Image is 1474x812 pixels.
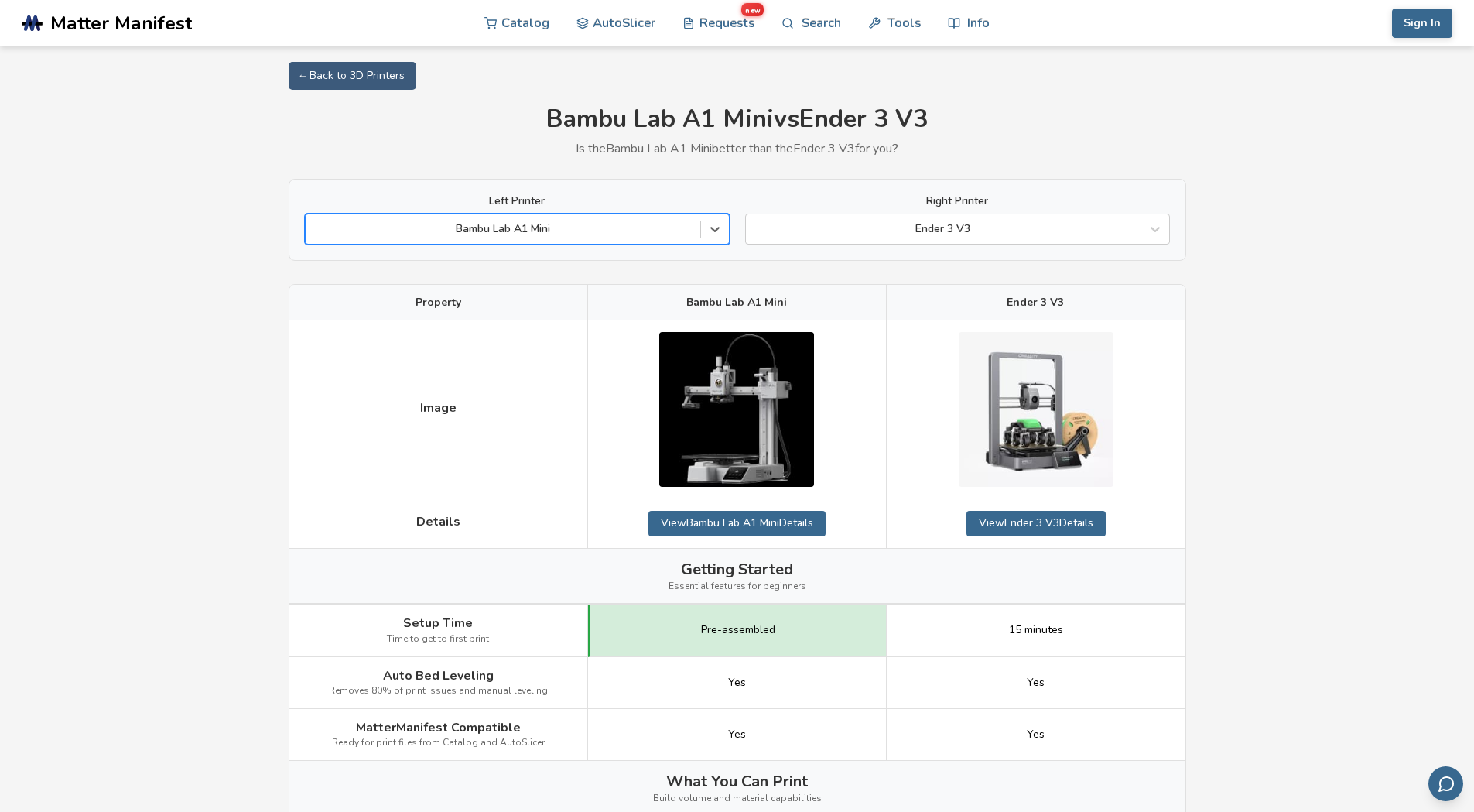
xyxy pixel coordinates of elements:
span: Essential features for beginners [669,581,806,592]
a: ← Back to 3D Printers [289,62,416,90]
span: Bambu Lab A1 Mini [686,296,787,309]
span: Time to get to first print [387,634,489,645]
button: Send feedback via email [1428,766,1463,801]
span: Property [416,296,461,309]
span: Setup Time [403,616,473,630]
a: ViewBambu Lab A1 MiniDetails [648,511,826,536]
span: Auto Bed Leveling [383,669,494,683]
span: Pre-assembled [701,624,775,636]
span: MatterManifest Compatible [356,721,521,735]
span: Build volume and material capabilities [653,793,822,804]
label: Right Printer [745,195,1170,207]
span: Yes [1027,677,1045,689]
span: Yes [728,677,746,689]
span: Matter Manifest [50,12,192,34]
span: Removes 80% of print issues and manual leveling [329,686,548,697]
span: Yes [1027,728,1045,741]
span: 15 minutes [1009,624,1063,636]
input: Ender 3 V3 [754,223,757,235]
span: Ready for print files from Catalog and AutoSlicer [332,738,545,749]
label: Left Printer [305,195,730,207]
h1: Bambu Lab A1 Mini vs Ender 3 V3 [289,105,1186,134]
span: What You Can Print [666,773,808,790]
a: ViewEnder 3 V3Details [966,511,1106,536]
img: Bambu Lab A1 Mini [659,332,814,487]
span: Details [416,515,460,529]
img: Ender 3 V3 [959,332,1113,487]
span: Image [420,401,457,415]
span: Getting Started [681,560,793,578]
button: Sign In [1392,9,1452,38]
p: Is the Bambu Lab A1 Mini better than the Ender 3 V3 for you? [289,142,1186,156]
span: new [741,3,764,16]
span: Ender 3 V3 [1007,296,1064,309]
span: Yes [728,728,746,741]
